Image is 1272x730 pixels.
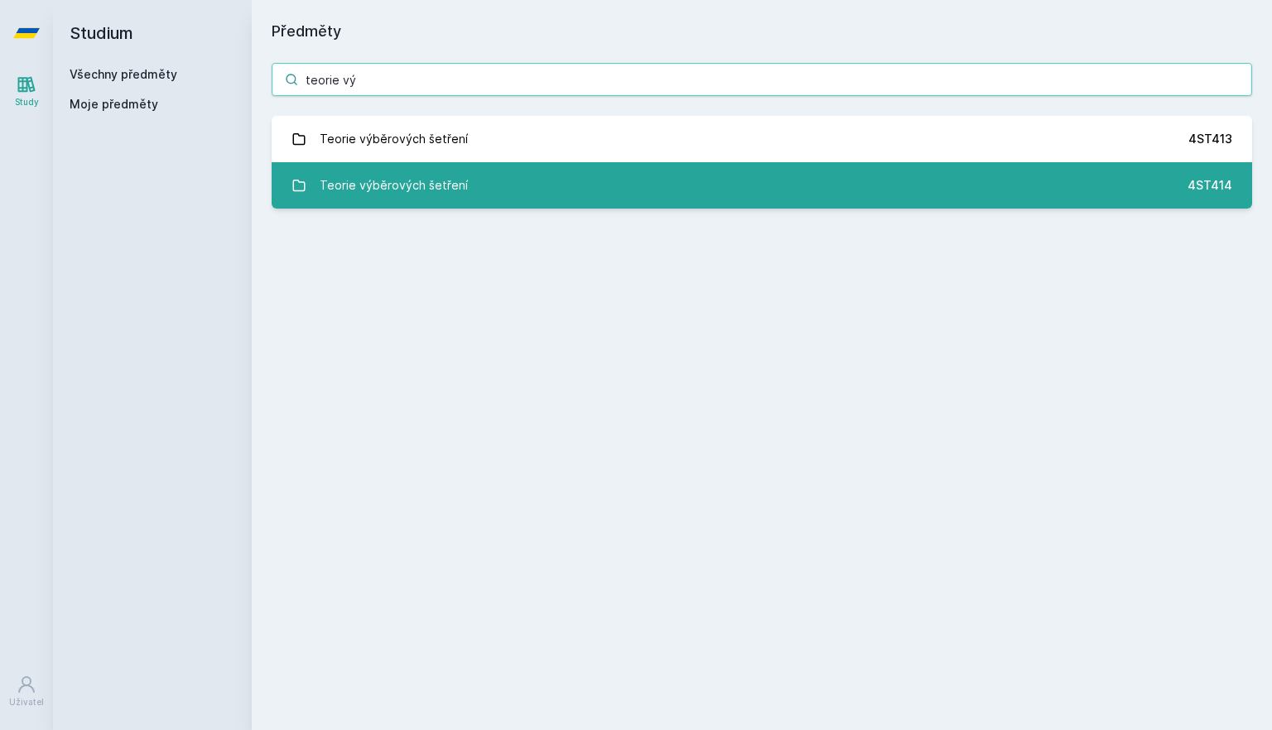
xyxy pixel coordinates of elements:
input: Název nebo ident předmětu… [272,63,1252,96]
div: Uživatel [9,696,44,708]
a: Teorie výběrových šetření 4ST413 [272,116,1252,162]
h1: Předměty [272,20,1252,43]
a: Teorie výběrových šetření 4ST414 [272,162,1252,209]
div: Study [15,96,39,108]
a: Uživatel [3,666,50,717]
a: Study [3,66,50,117]
div: Teorie výběrových šetření [320,122,468,156]
div: Teorie výběrových šetření [320,169,468,202]
div: 4ST414 [1188,177,1232,194]
a: Všechny předměty [70,67,177,81]
div: 4ST413 [1188,131,1232,147]
span: Moje předměty [70,96,158,113]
